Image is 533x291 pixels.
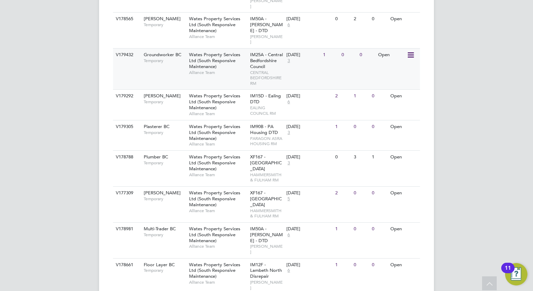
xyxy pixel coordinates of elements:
[144,196,186,202] span: Temporary
[389,151,419,164] div: Open
[286,226,332,232] div: [DATE]
[333,187,352,200] div: 2
[333,151,352,164] div: 0
[114,259,138,271] div: V178661
[333,120,352,133] div: 1
[333,223,352,236] div: 1
[250,93,281,105] span: IM15D - Ealing DTD
[376,48,407,61] div: Open
[189,141,247,147] span: Alliance Team
[189,124,240,141] span: Wates Property Services Ltd (South Responsive Maintenance)
[286,160,291,166] span: 3
[286,190,332,196] div: [DATE]
[189,111,247,117] span: Alliance Team
[286,58,291,64] span: 3
[144,124,170,129] span: Plasterer BC
[250,226,283,244] span: IM50A - [PERSON_NAME] - DTD
[333,13,352,25] div: 0
[352,223,370,236] div: 0
[250,16,283,33] span: IM50A - [PERSON_NAME] - DTD
[370,13,388,25] div: 0
[370,259,388,271] div: 0
[505,263,527,285] button: Open Resource Center, 11 new notifications
[370,223,388,236] div: 0
[321,48,339,61] div: 1
[286,232,291,238] span: 6
[352,151,370,164] div: 3
[189,190,240,208] span: Wates Property Services Ltd (South Responsive Maintenance)
[189,172,247,178] span: Alliance Team
[250,136,283,147] span: PARAGON ASRA HOUSING RM
[250,52,283,69] span: IM25A - Central Bedfordshire Council
[370,151,388,164] div: 1
[250,34,283,45] span: [PERSON_NAME]
[286,196,291,202] span: 5
[144,52,181,58] span: Groundworker BC
[505,268,511,277] div: 11
[250,279,283,290] span: [PERSON_NAME]
[114,13,138,25] div: V178565
[333,90,352,103] div: 2
[144,154,168,160] span: Plumber BC
[114,90,138,103] div: V179292
[250,105,283,116] span: EALING COUNCIL RM
[389,259,419,271] div: Open
[352,90,370,103] div: 1
[250,208,283,219] span: HAMMERSMITH & FULHAM RM
[189,70,247,75] span: Alliance Team
[250,154,282,172] span: XF167 - [GEOGRAPHIC_DATA]
[189,208,247,214] span: Alliance Team
[286,130,291,136] span: 3
[370,90,388,103] div: 0
[144,93,181,99] span: [PERSON_NAME]
[189,93,240,111] span: Wates Property Services Ltd (South Responsive Maintenance)
[389,223,419,236] div: Open
[389,187,419,200] div: Open
[144,58,186,64] span: Temporary
[286,16,332,22] div: [DATE]
[286,93,332,99] div: [DATE]
[250,124,278,135] span: IM90B - PA Housing DTD
[189,154,240,172] span: Wates Property Services Ltd (South Responsive Maintenance)
[286,52,320,58] div: [DATE]
[250,190,282,208] span: XF167 - [GEOGRAPHIC_DATA]
[144,268,186,273] span: Temporary
[286,262,332,268] div: [DATE]
[250,244,283,254] span: [PERSON_NAME]
[333,259,352,271] div: 1
[144,160,186,166] span: Temporary
[189,34,247,39] span: Alliance Team
[250,172,283,183] span: HAMMERSMITH & FULHAM RM
[250,262,282,279] span: IM12F - Lambeth North Disrepair
[352,13,370,25] div: 2
[144,232,186,238] span: Temporary
[352,259,370,271] div: 0
[114,187,138,200] div: V177309
[389,120,419,133] div: Open
[340,48,358,61] div: 0
[114,120,138,133] div: V179305
[189,279,247,285] span: Alliance Team
[286,124,332,130] div: [DATE]
[286,268,291,274] span: 6
[144,190,181,196] span: [PERSON_NAME]
[189,262,240,279] span: Wates Property Services Ltd (South Responsive Maintenance)
[144,226,176,232] span: Multi-Trader BC
[189,226,240,244] span: Wates Property Services Ltd (South Responsive Maintenance)
[352,187,370,200] div: 0
[370,120,388,133] div: 0
[189,16,240,33] span: Wates Property Services Ltd (South Responsive Maintenance)
[250,70,283,86] span: CENTRAL BEDFORDSHIRE RM
[286,154,332,160] div: [DATE]
[189,244,247,249] span: Alliance Team
[144,262,175,268] span: Floor Layer BC
[352,120,370,133] div: 0
[144,16,181,22] span: [PERSON_NAME]
[144,130,186,135] span: Temporary
[358,48,376,61] div: 0
[114,48,138,61] div: V179432
[389,90,419,103] div: Open
[370,187,388,200] div: 0
[286,22,291,28] span: 6
[189,52,240,69] span: Wates Property Services Ltd (South Responsive Maintenance)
